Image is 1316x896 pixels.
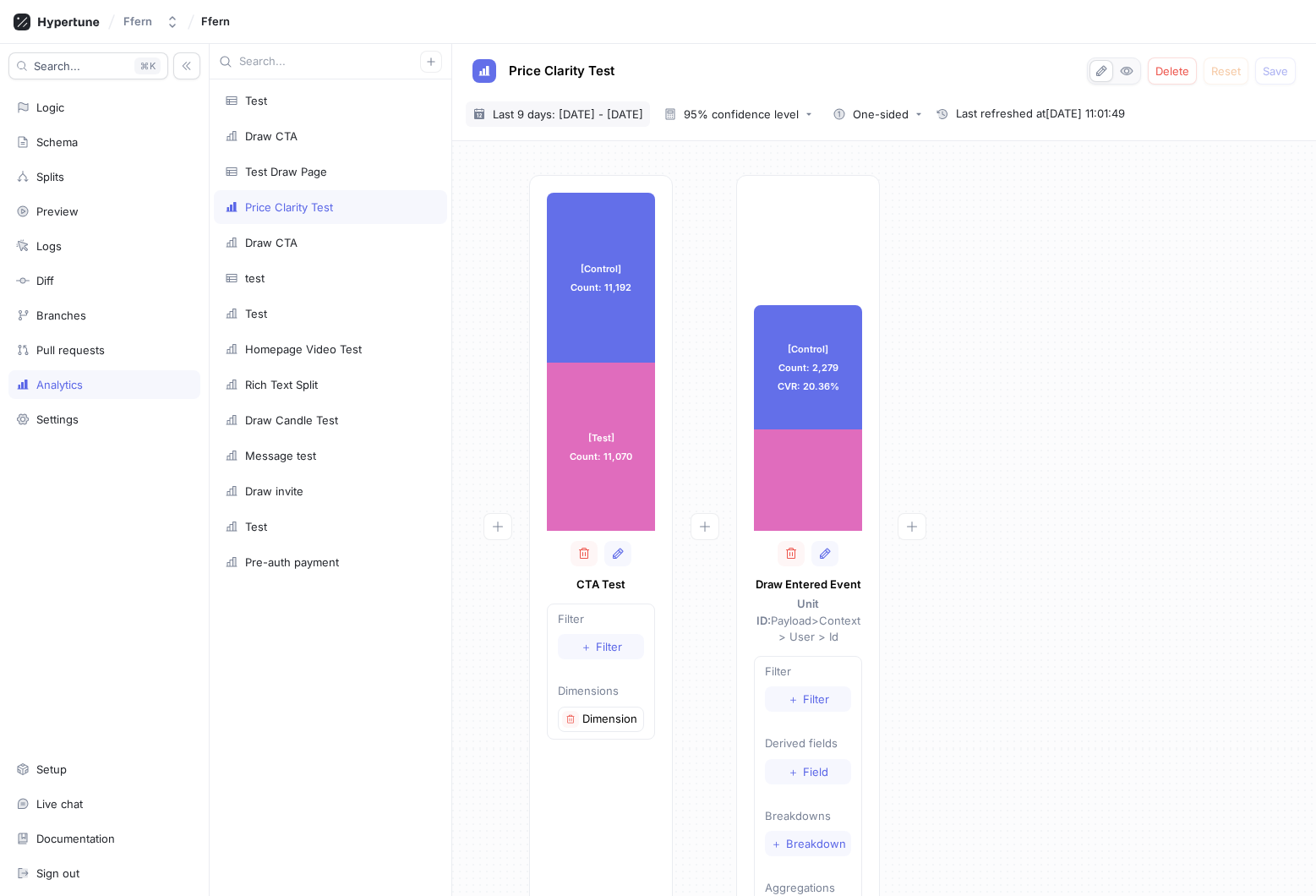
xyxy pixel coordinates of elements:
[117,8,186,36] button: Ffern
[771,839,782,849] span: ＋
[8,824,200,853] a: Documentation
[756,597,820,627] strong: Unit ID:
[558,611,644,628] p: Filter
[509,64,614,78] span: Price Clarity Test
[754,596,862,646] p: Payload > Context > User > Id
[853,109,909,120] div: One-sided
[558,634,644,659] button: ＋Filter
[684,109,799,120] div: 95% confidence level
[1263,66,1288,76] span: Save
[547,363,655,531] div: [Test] Count: 11,070
[36,832,115,845] div: Documentation
[36,274,54,287] div: Diff
[245,520,267,533] div: Test
[36,866,79,880] div: Sign out
[36,797,83,811] div: Live chat
[134,57,161,74] div: K
[245,129,298,143] div: Draw CTA
[765,664,851,680] p: Filter
[765,735,851,752] p: Derived fields
[245,165,327,178] div: Test Draw Page
[245,94,267,107] div: Test
[765,808,851,825] p: Breakdowns
[239,53,420,70] input: Search...
[245,200,333,214] div: Price Clarity Test
[765,759,851,784] button: ＋Field
[582,711,640,728] p: Dimension 1
[803,767,828,777] span: Field
[34,61,80,71] span: Search...
[1204,57,1248,85] button: Reset
[36,135,78,149] div: Schema
[493,106,643,123] span: Last 9 days: [DATE] - [DATE]
[36,170,64,183] div: Splits
[245,484,303,498] div: Draw invite
[558,683,644,700] p: Dimensions
[201,15,230,27] span: Ffern
[36,101,64,114] div: Logic
[1255,57,1296,85] button: Save
[36,309,86,322] div: Branches
[786,839,846,849] span: Breakdown
[245,342,362,356] div: Homepage Video Test
[36,239,62,253] div: Logs
[826,101,929,127] button: One-sided
[1155,66,1189,76] span: Delete
[1148,57,1197,85] button: Delete
[547,576,655,593] p: CTA Test
[245,555,339,569] div: Pre-auth payment
[596,642,622,652] span: Filter
[245,271,265,285] div: test
[245,449,316,462] div: Message test
[245,307,267,320] div: Test
[123,14,152,29] div: Ffern
[36,762,67,776] div: Setup
[36,378,83,391] div: Analytics
[765,686,851,712] button: ＋Filter
[36,205,79,218] div: Preview
[956,106,1125,123] span: Last refreshed at [DATE] 11:01:49
[36,343,105,357] div: Pull requests
[765,831,851,856] button: ＋Breakdown
[754,576,862,593] p: Draw Entered Event
[754,305,862,429] div: [Control] Count: 2,279 CVR: 20.36%
[547,193,655,363] div: [Control] Count: 11,192
[788,767,799,777] span: ＋
[788,694,799,704] span: ＋
[581,642,592,652] span: ＋
[8,52,168,79] button: Search...K
[803,694,829,704] span: Filter
[36,412,79,426] div: Settings
[245,413,338,427] div: Draw Candle Test
[657,101,819,127] button: 95% confidence level
[245,236,298,249] div: Draw CTA
[1211,66,1241,76] span: Reset
[245,378,318,391] div: Rich Text Split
